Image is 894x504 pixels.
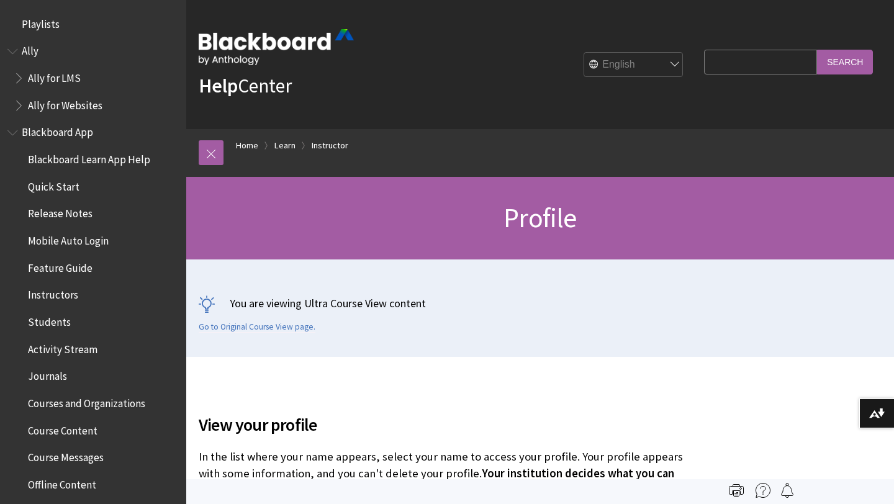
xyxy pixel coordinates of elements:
span: Offline Content [28,474,96,491]
span: Ally [22,41,38,58]
span: Ally for Websites [28,95,102,112]
span: Blackboard Learn App Help [28,149,150,166]
a: Learn [274,138,296,153]
span: Release Notes [28,204,93,220]
img: More help [756,483,770,498]
span: Course Content [28,420,97,437]
p: In the list where your name appears, select your name to access your profile. Your profile appear... [199,449,698,498]
span: Instructors [28,285,78,302]
img: Blackboard by Anthology [199,29,354,65]
span: View your profile [199,412,698,438]
span: Ally for LMS [28,68,81,84]
nav: Book outline for Playlists [7,14,179,35]
input: Search [817,50,873,74]
span: Blackboard App [22,122,93,139]
nav: Book outline for Anthology Ally Help [7,41,179,116]
a: Go to Original Course View page. [199,322,315,333]
a: HelpCenter [199,73,292,98]
img: Follow this page [780,483,795,498]
select: Site Language Selector [584,53,684,78]
span: Journals [28,366,67,383]
span: Students [28,312,71,328]
img: Print [729,483,744,498]
a: Home [236,138,258,153]
strong: Help [199,73,238,98]
span: Course Messages [28,448,104,464]
span: Profile [503,200,576,235]
span: Playlists [22,14,60,30]
span: Feature Guide [28,258,93,274]
span: Quick Start [28,176,79,193]
span: Activity Stream [28,339,97,356]
p: You are viewing Ultra Course View content [199,295,882,311]
a: Instructor [312,138,348,153]
span: Mobile Auto Login [28,230,109,247]
span: Courses and Organizations [28,393,145,410]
